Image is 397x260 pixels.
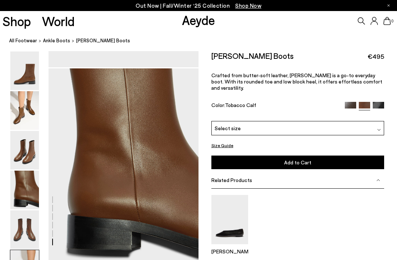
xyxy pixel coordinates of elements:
[235,2,261,9] span: Navigate to /collections/new-in
[136,1,261,10] p: Out Now | Fall/Winter ‘25 Collection
[215,124,241,132] span: Select size
[383,17,391,25] a: 0
[391,19,394,23] span: 0
[377,128,381,132] img: svg%3E
[211,141,233,150] button: Size Guide
[225,102,256,108] span: Tobacco Calf
[211,195,248,244] img: Kirsten Ballet Flats
[182,12,215,28] a: Aeyde
[376,178,380,182] img: svg%3E
[211,102,339,110] div: Color:
[43,37,70,44] a: ankle boots
[76,37,130,44] span: [PERSON_NAME] Boots
[43,38,70,43] span: ankle boots
[42,15,75,28] a: World
[10,51,39,90] img: Vincent Ankle Boots - Image 1
[211,177,252,183] span: Related Products
[10,91,39,130] img: Vincent Ankle Boots - Image 2
[9,31,397,51] nav: breadcrumb
[211,51,294,60] h2: [PERSON_NAME] Boots
[10,131,39,170] img: Vincent Ankle Boots - Image 3
[368,52,384,61] span: €495
[211,239,248,254] a: Kirsten Ballet Flats [PERSON_NAME]
[211,72,382,91] span: Crafted from butter-soft leather, [PERSON_NAME] is a go-to everyday boot. With its rounded toe an...
[10,171,39,209] img: Vincent Ankle Boots - Image 4
[284,159,311,165] span: Add to Cart
[9,37,37,44] a: All Footwear
[10,210,39,249] img: Vincent Ankle Boots - Image 5
[211,248,248,254] p: [PERSON_NAME]
[211,156,385,169] button: Add to Cart
[3,15,31,28] a: Shop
